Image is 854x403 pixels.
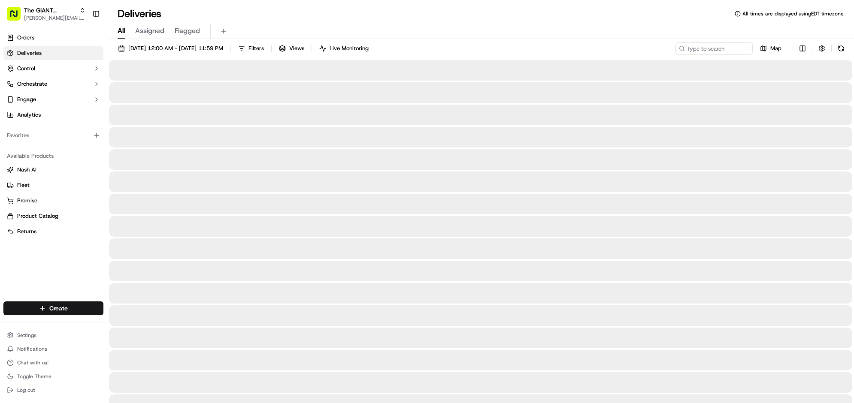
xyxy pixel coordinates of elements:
[7,212,100,220] a: Product Catalog
[289,45,304,52] span: Views
[17,359,48,366] span: Chat with us!
[17,96,36,103] span: Engage
[17,166,36,174] span: Nash AI
[3,301,103,315] button: Create
[3,370,103,382] button: Toggle Theme
[3,46,103,60] a: Deliveries
[135,26,164,36] span: Assigned
[3,77,103,91] button: Orchestrate
[17,197,37,205] span: Promise
[248,45,264,52] span: Filters
[114,42,227,54] button: [DATE] 12:00 AM - [DATE] 11:59 PM
[24,6,76,15] button: The GIANT Company
[7,181,100,189] a: Fleet
[3,163,103,177] button: Nash AI
[17,34,34,42] span: Orders
[675,42,753,54] input: Type to search
[7,197,100,205] a: Promise
[770,45,781,52] span: Map
[128,45,223,52] span: [DATE] 12:00 AM - [DATE] 11:59 PM
[17,49,42,57] span: Deliveries
[3,3,89,24] button: The GIANT Company[PERSON_NAME][EMAIL_ADDRESS][DOMAIN_NAME]
[17,181,30,189] span: Fleet
[49,304,68,313] span: Create
[17,228,36,235] span: Returns
[7,166,100,174] a: Nash AI
[756,42,785,54] button: Map
[835,42,847,54] button: Refresh
[3,178,103,192] button: Fleet
[3,93,103,106] button: Engage
[24,15,85,21] button: [PERSON_NAME][EMAIL_ADDRESS][DOMAIN_NAME]
[3,129,103,142] div: Favorites
[3,225,103,238] button: Returns
[234,42,268,54] button: Filters
[3,62,103,75] button: Control
[118,26,125,36] span: All
[3,329,103,341] button: Settings
[17,346,47,352] span: Notifications
[3,384,103,396] button: Log out
[17,373,51,380] span: Toggle Theme
[118,7,161,21] h1: Deliveries
[742,10,844,17] span: All times are displayed using EDT timezone
[3,357,103,369] button: Chat with us!
[3,31,103,45] a: Orders
[17,387,35,394] span: Log out
[17,332,36,339] span: Settings
[275,42,308,54] button: Views
[3,194,103,208] button: Promise
[7,228,100,235] a: Returns
[3,149,103,163] div: Available Products
[17,111,41,119] span: Analytics
[3,209,103,223] button: Product Catalog
[17,212,58,220] span: Product Catalog
[3,108,103,122] a: Analytics
[315,42,372,54] button: Live Monitoring
[175,26,200,36] span: Flagged
[330,45,369,52] span: Live Monitoring
[17,80,47,88] span: Orchestrate
[17,65,35,72] span: Control
[3,343,103,355] button: Notifications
